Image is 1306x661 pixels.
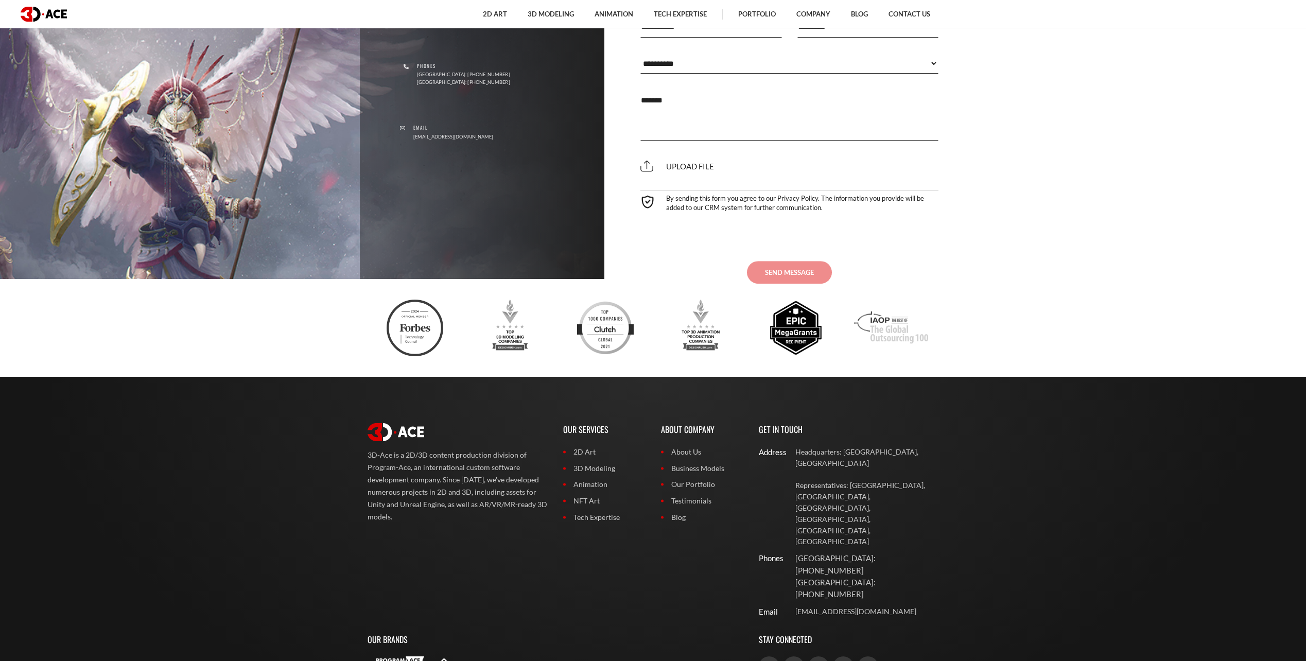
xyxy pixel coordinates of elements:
p: [GEOGRAPHIC_DATA]: [PHONE_NUMBER] [393,83,544,95]
p: About Company [661,413,743,446]
a: Tech Expertise [563,512,646,523]
p: Email [393,121,523,133]
p: Stay Connected [759,623,939,656]
a: Headquarters: [GEOGRAPHIC_DATA], [GEOGRAPHIC_DATA] Representatives: [GEOGRAPHIC_DATA], [GEOGRAPHI... [795,446,939,547]
a: About Us [661,446,743,458]
a: [EMAIL_ADDRESS][DOMAIN_NAME] [393,136,523,148]
p: Our Services [563,413,646,446]
a: Business Models [661,463,743,474]
img: logo dark [21,7,67,22]
div: By sending this form you agree to our Privacy Policy. The information you provide will be added t... [640,190,939,212]
div: Phones [759,552,776,564]
p: 3D-Ace is a 2D/3D content production division of Program-Ace, an international custom software de... [368,449,548,523]
div: Address [759,446,776,458]
p: [GEOGRAPHIC_DATA]: [PHONE_NUMBER] [795,552,939,577]
p: [GEOGRAPHIC_DATA]: [PHONE_NUMBER] [393,72,544,83]
a: Animation [563,479,646,490]
a: 3D Modeling [563,463,646,474]
p: Get In Touch [759,413,939,446]
a: Our Portfolio [661,479,743,490]
p: Phones [393,57,544,68]
img: Iaop award [854,300,928,356]
img: Clutch top developers [577,300,634,356]
a: NFT Art [563,495,646,507]
a: Blog [661,512,743,523]
p: Our Brands [368,623,743,656]
p: Representatives: [GEOGRAPHIC_DATA], [GEOGRAPHIC_DATA], [GEOGRAPHIC_DATA], [GEOGRAPHIC_DATA], [GEO... [795,480,939,547]
p: [GEOGRAPHIC_DATA]: [PHONE_NUMBER] [795,577,939,601]
img: Top 3d animation production companies designrush 2023 [672,300,729,356]
img: Epic megagrants recipient [768,300,824,356]
button: SEND MESSAGE [747,236,832,258]
img: logo white [368,423,424,442]
p: Headquarters: [GEOGRAPHIC_DATA], [GEOGRAPHIC_DATA] [795,446,939,469]
a: Testimonials [661,495,743,507]
img: Top 3d modeling companies designrush award 2023 [482,300,538,356]
a: [EMAIL_ADDRESS][DOMAIN_NAME] [795,606,939,617]
a: 2D Art [563,446,646,458]
img: Ftc badge 3d ace 2024 [387,300,443,356]
div: Email [759,606,776,618]
span: Upload file [640,162,714,171]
